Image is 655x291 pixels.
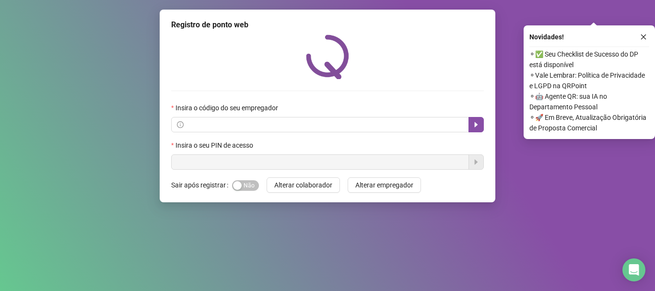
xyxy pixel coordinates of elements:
span: info-circle [177,121,184,128]
img: QRPoint [306,35,349,79]
span: ⚬ 🚀 Em Breve, Atualização Obrigatória de Proposta Comercial [529,112,649,133]
button: Alterar empregador [348,177,421,193]
span: ⚬ ✅ Seu Checklist de Sucesso do DP está disponível [529,49,649,70]
label: Insira o seu PIN de acesso [171,140,259,151]
span: Alterar colaborador [274,180,332,190]
span: close [640,34,647,40]
button: Alterar colaborador [267,177,340,193]
label: Sair após registrar [171,177,232,193]
div: Open Intercom Messenger [622,258,645,281]
span: ⚬ Vale Lembrar: Política de Privacidade e LGPD na QRPoint [529,70,649,91]
span: caret-right [472,121,480,128]
span: Novidades ! [529,32,564,42]
span: Alterar empregador [355,180,413,190]
span: ⚬ 🤖 Agente QR: sua IA no Departamento Pessoal [529,91,649,112]
label: Insira o código do seu empregador [171,103,284,113]
div: Registro de ponto web [171,19,484,31]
